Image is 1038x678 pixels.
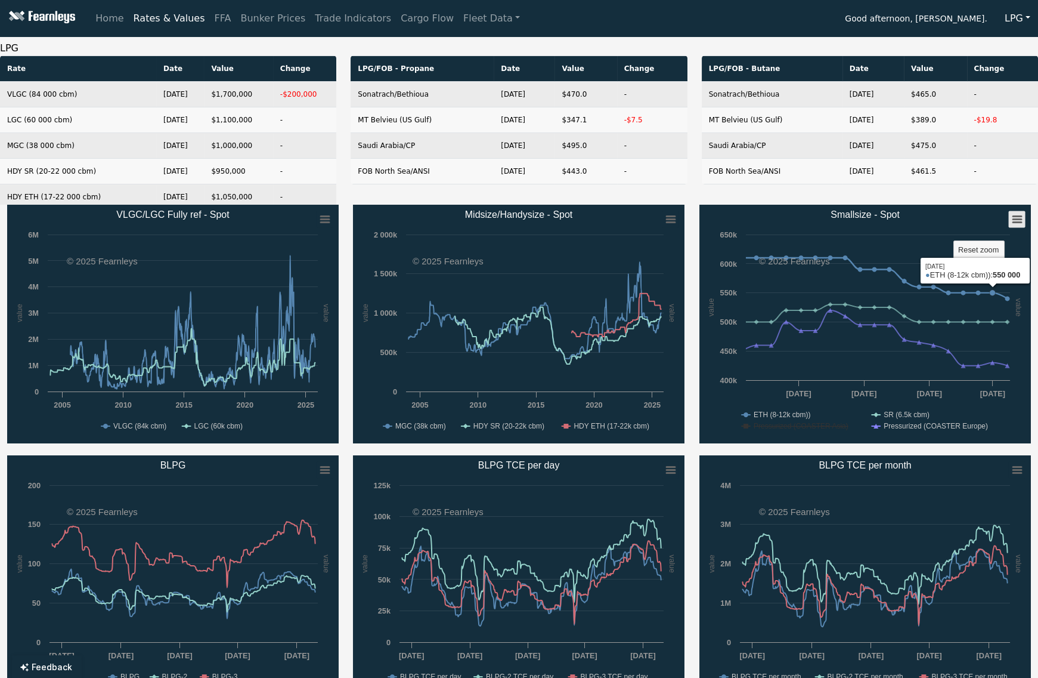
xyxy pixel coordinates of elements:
td: Sonatrach/Bethioua [702,82,842,107]
td: - [273,159,337,184]
text: 200 [28,481,41,490]
th: Change [273,56,337,82]
text: [DATE] [284,651,309,660]
th: LPG/FOB - Propane [351,56,494,82]
text: [DATE] [49,651,74,660]
td: [DATE] [156,107,204,133]
text: [DATE] [631,651,656,660]
text: ETH (8-12k cbm)) [754,411,810,419]
text: [DATE] [457,651,482,660]
text: 4M [720,481,731,490]
text: 400k [720,376,737,385]
text: LGC (60k cbm) [194,422,243,430]
td: $443.0 [554,159,616,184]
text: value [322,304,331,322]
td: $1,050,000 [204,184,272,210]
td: [DATE] [156,159,204,184]
text: HDY ETH (17-22k cbm) [574,422,649,430]
td: - [617,82,687,107]
text: Reset zoom [958,245,999,254]
text: 2M [28,335,39,344]
text: 2025 [298,400,314,409]
td: $495.0 [554,133,616,159]
text: value [668,554,677,573]
td: $1,000,000 [204,133,272,159]
text: SR (6.5k cbm) [884,411,929,419]
th: Date [156,56,204,82]
td: $347.1 [554,107,616,133]
text: 550k [720,288,737,297]
text: [DATE] [980,389,1005,398]
th: Value [204,56,272,82]
text: [DATE] [851,389,876,398]
td: - [967,159,1038,184]
td: Saudi Arabia/CP [702,133,842,159]
a: Rates & Values [129,7,210,30]
text: [DATE] [858,651,883,660]
svg: Midsize/Handysize - Spot [353,205,684,443]
td: - [273,107,337,133]
text: 650k [720,230,737,239]
text: 4M [28,282,39,291]
text: 0 [727,638,731,647]
text: BLPG TCE per month [819,460,911,470]
text: Pressurized (COASTER Asia) [754,422,848,430]
td: MT Belvieu (US Gulf) [702,107,842,133]
a: Trade Indicators [310,7,396,30]
text: 50 [32,599,41,608]
text: 1M [720,599,731,608]
text: 3M [720,520,731,529]
td: - [273,184,337,210]
text: 500k [720,318,737,326]
td: - [273,133,337,159]
text: HDY SR (20-22k cbm) [473,422,544,430]
text: 2015 [528,400,544,409]
td: $1,700,000 [204,82,272,107]
text: Smallsize - Spot [831,209,900,220]
td: - [617,133,687,159]
th: Date [494,56,554,82]
text: 25k [378,606,391,615]
text: value [707,298,715,317]
a: Home [91,7,128,30]
text: © 2025 Fearnleys [413,256,484,266]
text: 50k [378,575,391,584]
text: value [14,554,23,573]
text: value [361,304,370,322]
th: Value [554,56,616,82]
text: [DATE] [916,389,941,398]
td: - [967,133,1038,159]
td: [DATE] [842,159,904,184]
td: [DATE] [494,82,554,107]
text: value [707,554,716,573]
text: value [15,304,24,322]
button: LPG [997,7,1038,30]
text: 600k [720,260,737,269]
text: © 2025 Fearnleys [67,256,138,266]
text: value [361,554,370,573]
td: [DATE] [156,133,204,159]
td: -$200,000 [273,82,337,107]
th: Date [842,56,904,82]
text: 1M [28,361,39,370]
text: 2005 [412,400,429,409]
text: 500k [380,348,398,357]
text: 2020 [237,400,253,409]
td: FOB North Sea/ANSI [702,159,842,184]
text: [DATE] [976,651,1001,660]
text: © 2025 Fearnleys [67,507,138,517]
text: 125k [374,481,391,490]
text: [DATE] [167,651,192,660]
text: © 2025 Fearnleys [413,507,484,517]
td: Sonatrach/Bethioua [351,82,494,107]
text: 0 [386,638,391,647]
td: -$19.8 [967,107,1038,133]
svg: VLGC/LGC Fully ref - Spot [7,205,339,443]
text: [DATE] [515,651,540,660]
td: [DATE] [494,133,554,159]
text: [DATE] [225,651,250,660]
a: FFA [210,7,236,30]
th: Change [617,56,687,82]
a: Cargo Flow [396,7,458,30]
text: BLPG [160,460,186,470]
